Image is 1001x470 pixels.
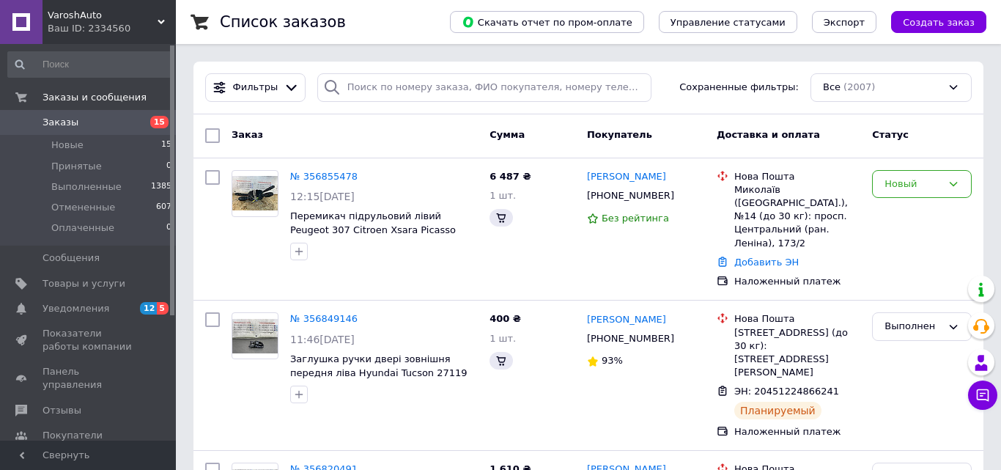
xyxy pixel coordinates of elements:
[156,201,171,214] span: 607
[659,11,797,33] button: Управление статусами
[166,160,171,173] span: 0
[232,176,278,210] img: Фото товару
[734,275,860,288] div: Наложенный платеж
[43,251,100,265] span: Сообщения
[290,334,355,345] span: 11:46[DATE]
[584,186,677,205] div: [PHONE_NUMBER]
[290,353,468,378] a: Заглушка ручки двері зовнішня передня ліва Hyundai Tucson 27119
[166,221,171,235] span: 0
[232,129,263,140] span: Заказ
[812,11,876,33] button: Экспорт
[220,13,346,31] h1: Список заказов
[823,81,841,95] span: Все
[891,11,986,33] button: Создать заказ
[232,170,278,217] a: Фото товару
[51,201,115,214] span: Отмененные
[43,277,125,290] span: Товары и услуги
[232,312,278,359] a: Фото товару
[48,9,158,22] span: VaroshAuto
[51,160,102,173] span: Принятые
[490,129,525,140] span: Сумма
[490,333,516,344] span: 1 шт.
[450,11,644,33] button: Скачать отчет по пром-оплате
[734,402,821,419] div: Планируемый
[43,116,78,129] span: Заказы
[903,17,975,28] span: Создать заказ
[734,425,860,438] div: Наложенный платеж
[876,16,986,27] a: Создать заказ
[43,429,103,442] span: Покупатели
[490,171,531,182] span: 6 487 ₴
[48,22,176,35] div: Ваш ID: 2334560
[734,386,839,397] span: ЭН: 20451224866241
[587,170,666,184] a: [PERSON_NAME]
[602,213,669,224] span: Без рейтинга
[43,302,109,315] span: Уведомления
[824,17,865,28] span: Экспорт
[968,381,997,410] button: Чат с покупателем
[490,313,521,324] span: 400 ₴
[872,129,909,140] span: Статус
[43,327,136,353] span: Показатели работы компании
[734,183,860,250] div: Миколаїв ([GEOGRAPHIC_DATA].), №14 (до 30 кг): просп. Центральний (ран. Леніна), 173/2
[233,81,278,95] span: Фильтры
[490,190,516,201] span: 1 шт.
[51,180,122,194] span: Выполненные
[587,313,666,327] a: [PERSON_NAME]
[140,302,157,315] span: 12
[734,326,860,380] div: [STREET_ADDRESS] (до 30 кг): [STREET_ADDRESS][PERSON_NAME]
[462,15,632,29] span: Скачать отчет по пром-оплате
[734,257,799,268] a: Добавить ЭН
[161,139,171,152] span: 15
[290,313,358,324] a: № 356849146
[150,116,169,128] span: 15
[43,91,147,104] span: Заказы и сообщения
[232,319,278,353] img: Фото товару
[584,329,677,348] div: [PHONE_NUMBER]
[734,170,860,183] div: Нова Пошта
[51,221,114,235] span: Оплаченные
[587,129,652,140] span: Покупатель
[884,177,942,192] div: Новый
[290,210,456,249] a: Перемикач підрульовий лівий Peugeot 307 Citroen Xsara Picasso 96511201xt 25632
[717,129,820,140] span: Доставка и оплата
[317,73,651,102] input: Поиск по номеру заказа, ФИО покупателя, номеру телефона, Email, номеру накладной
[734,312,860,326] div: Нова Пошта
[679,81,799,95] span: Сохраненные фильтры:
[290,191,355,202] span: 12:15[DATE]
[43,365,136,392] span: Панель управления
[157,302,169,315] span: 5
[843,81,875,92] span: (2007)
[43,404,81,417] span: Отзывы
[151,180,171,194] span: 1385
[671,17,786,28] span: Управление статусами
[7,51,173,78] input: Поиск
[51,139,84,152] span: Новые
[884,319,942,334] div: Выполнен
[290,171,358,182] a: № 356855478
[602,355,623,366] span: 93%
